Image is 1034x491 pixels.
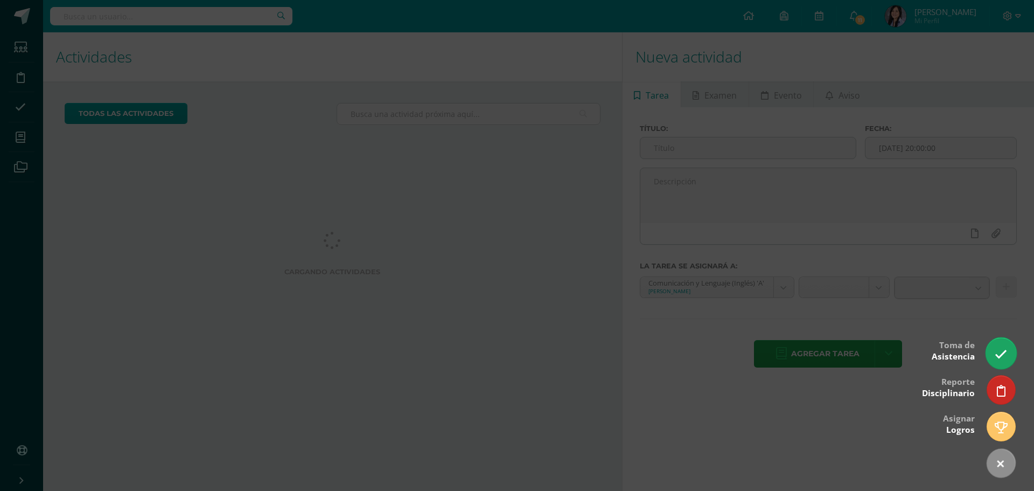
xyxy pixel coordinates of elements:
span: Asistencia [932,351,975,362]
div: Reporte [922,369,975,404]
span: Logros [946,424,975,435]
span: Disciplinario [922,388,975,399]
div: Asignar [943,406,975,441]
div: Toma de [932,333,975,368]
